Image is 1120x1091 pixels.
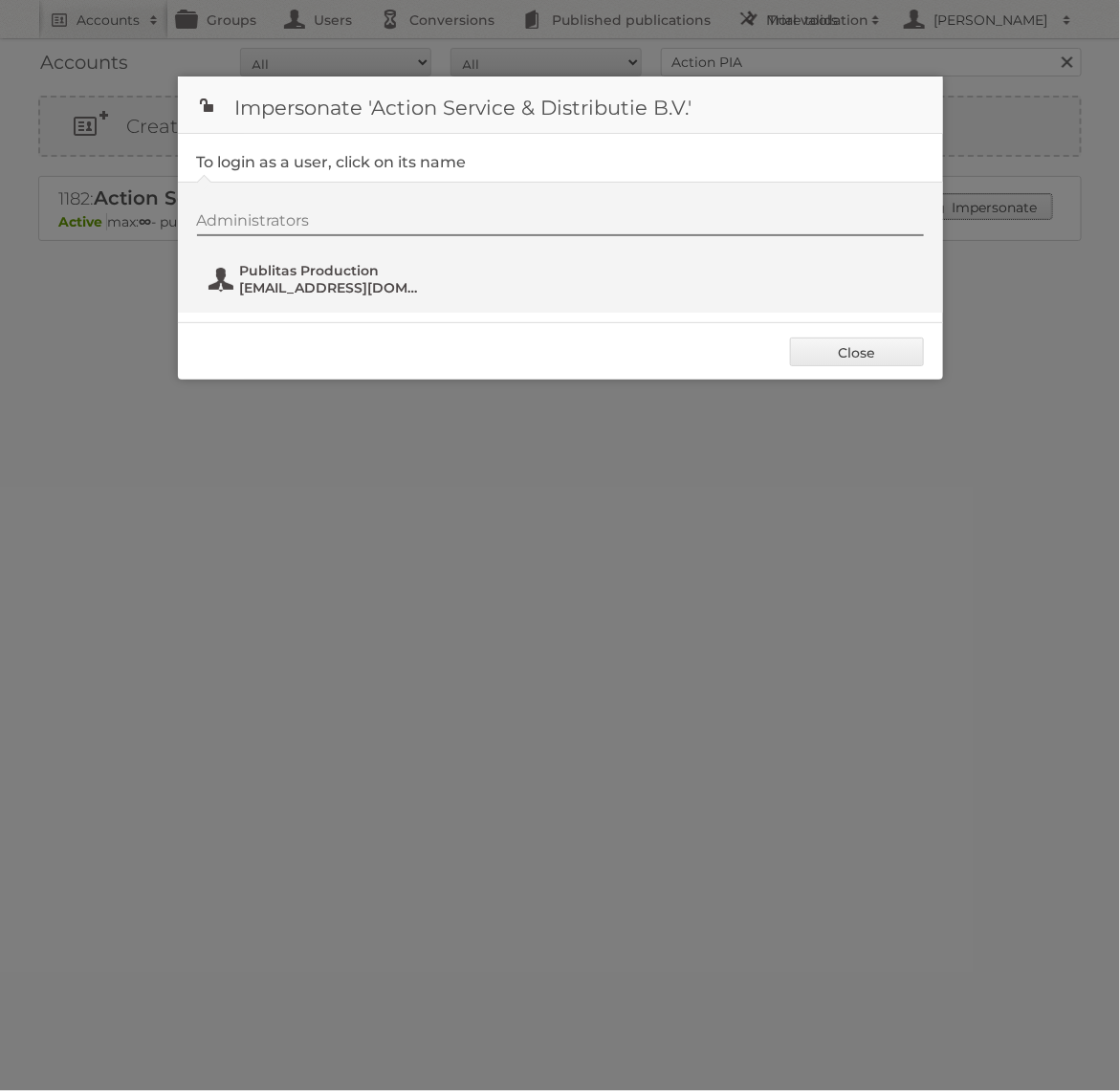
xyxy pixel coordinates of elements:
[197,211,924,236] div: Administrators
[240,262,426,279] span: Publitas Production
[240,279,426,296] span: [EMAIL_ADDRESS][DOMAIN_NAME]
[178,76,943,134] h1: Impersonate 'Action Service & Distributie B.V.'
[790,338,924,366] a: Close
[197,153,467,171] legend: To login as a user, click on its name
[207,260,431,298] button: Publitas Production [EMAIL_ADDRESS][DOMAIN_NAME]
